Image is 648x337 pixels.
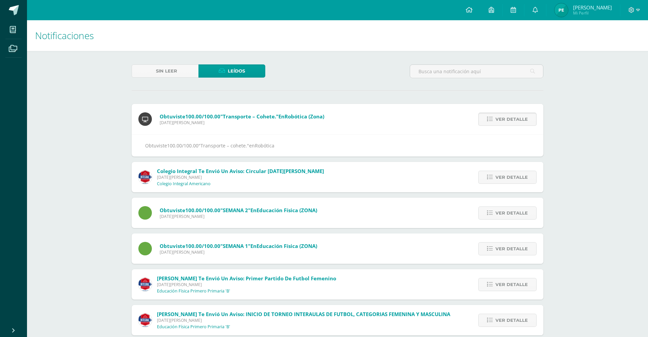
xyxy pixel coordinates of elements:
span: Educación Física (ZONA) [256,207,317,214]
a: Leídos [198,64,265,78]
a: Sin leer [132,64,198,78]
span: [DATE][PERSON_NAME] [157,317,450,323]
span: Mi Perfil [573,10,612,16]
span: [DATE][PERSON_NAME] [160,120,324,125]
span: Colegio Integral te envió un aviso: Circular [DATE][PERSON_NAME] [157,168,324,174]
span: 100.00/100.00 [185,207,220,214]
span: Ver detalle [495,171,528,184]
span: [PERSON_NAME] [573,4,612,11]
span: Ver detalle [495,207,528,219]
span: Obtuviste en [160,207,317,214]
input: Busca una notificación aquí [410,65,543,78]
span: Ver detalle [495,243,528,255]
p: Colegio Integral Americano [157,181,211,187]
span: Sin leer [156,65,177,77]
span: 100.00/100.00 [185,243,220,249]
img: 3d8ecf278a7f74c562a74fe44b321cd5.png [138,170,152,184]
img: 23ec1711212fb13d506ed84399d281dc.png [555,3,568,17]
span: Obtuviste en [160,113,324,120]
span: "Transporte – cohete." [220,113,278,120]
span: 100.00/100.00 [185,113,220,120]
span: Ver detalle [495,113,528,125]
span: Leídos [228,65,245,77]
p: Educación Física Primero Primaria 'B' [157,324,230,330]
span: [DATE][PERSON_NAME] [157,282,336,287]
span: [PERSON_NAME] te envió un aviso: INICIO DE TORNEO INTERAULAS DE FUTBOL, CATEGORIAS FEMENINA Y MAS... [157,311,450,317]
span: [PERSON_NAME] te envió un aviso: Primer partido de futbol femenino [157,275,336,282]
p: Educación Física Primero Primaria 'B' [157,288,230,294]
span: 100.00/100.00 [167,142,198,149]
span: [DATE][PERSON_NAME] [160,214,317,219]
span: Ver detalle [495,314,528,327]
span: Ver detalle [495,278,528,291]
span: Robótica [255,142,274,149]
span: "SEMANA 1" [220,243,250,249]
span: [DATE][PERSON_NAME] [160,249,317,255]
span: Notificaciones [35,29,94,42]
img: 387ed2a8187a40742b44cf00216892d1.png [138,278,152,291]
span: [DATE][PERSON_NAME] [157,174,324,180]
span: Robótica (Zona) [285,113,324,120]
span: Obtuviste en [160,243,317,249]
div: Obtuviste en [145,141,530,150]
img: 387ed2a8187a40742b44cf00216892d1.png [138,313,152,327]
span: "SEMANA 2" [220,207,250,214]
span: Educación Física (ZONA) [256,243,317,249]
span: "Transporte – cohete." [198,142,249,149]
